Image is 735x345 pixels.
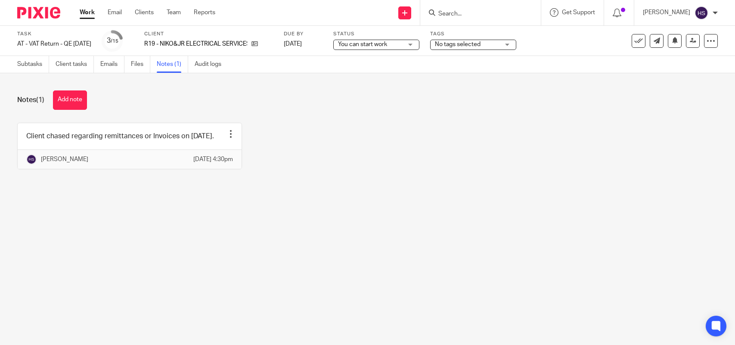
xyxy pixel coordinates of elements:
[562,9,595,16] span: Get Support
[193,155,233,164] p: [DATE] 4:30pm
[107,36,118,46] div: 3
[435,41,481,47] span: No tags selected
[430,31,516,37] label: Tags
[284,41,302,47] span: [DATE]
[56,56,94,73] a: Client tasks
[144,40,247,48] p: R19 - NIKO&JR ELECTRICAL SERVICES LTD
[643,8,690,17] p: [PERSON_NAME]
[17,7,60,19] img: Pixie
[135,8,154,17] a: Clients
[284,31,323,37] label: Due by
[157,56,188,73] a: Notes (1)
[144,31,273,37] label: Client
[17,31,91,37] label: Task
[17,96,44,105] h1: Notes
[53,90,87,110] button: Add note
[695,6,708,20] img: svg%3E
[17,56,49,73] a: Subtasks
[131,56,150,73] a: Files
[108,8,122,17] a: Email
[17,40,91,48] div: AT - VAT Return - QE 31-07-2025
[167,8,181,17] a: Team
[333,31,419,37] label: Status
[80,8,95,17] a: Work
[26,154,37,165] img: svg%3E
[36,96,44,103] span: (1)
[111,39,118,44] small: /15
[437,10,515,18] input: Search
[100,56,124,73] a: Emails
[338,41,387,47] span: You can start work
[195,56,228,73] a: Audit logs
[17,40,91,48] div: AT - VAT Return - QE [DATE]
[194,8,215,17] a: Reports
[41,155,88,164] p: [PERSON_NAME]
